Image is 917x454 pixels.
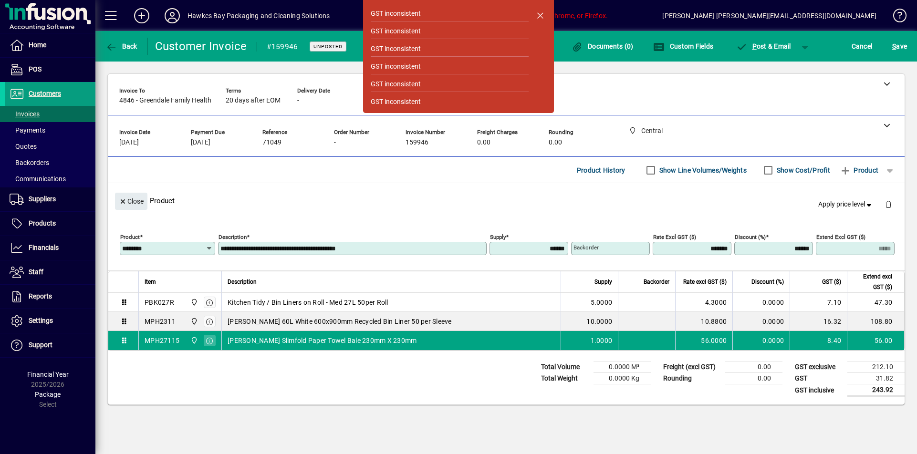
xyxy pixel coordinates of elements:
div: MPH2311 [145,317,176,326]
span: Documents (0) [572,42,634,50]
span: 10.0000 [586,317,612,326]
td: 243.92 [847,384,905,396]
td: 0.00 [725,361,782,373]
td: 0.0000 Kg [594,373,651,384]
span: Financial Year [27,371,69,378]
td: Total Weight [536,373,594,384]
span: 0.00 [477,139,490,146]
span: Extend excl GST ($) [853,271,892,292]
span: Product History [577,163,625,178]
div: GST inconsistent [371,79,421,89]
td: 0.0000 [732,312,790,331]
span: Customers [29,90,61,97]
span: 4846 - Greendale Family Health [119,97,211,104]
span: 1.0000 [591,336,613,345]
a: Suppliers [5,187,95,211]
button: Documents (0) [569,38,636,55]
td: GST [790,373,847,384]
td: 0.0000 M³ [594,361,651,373]
td: Total Volume [536,361,594,373]
div: 56.0000 [681,336,727,345]
td: 0.0000 [732,293,790,312]
mat-label: Product [120,234,140,240]
span: Backorder [644,277,669,287]
div: GST inconsistent [371,97,421,107]
span: S [892,42,896,50]
span: Reports [29,292,52,300]
a: Payments [5,122,95,138]
span: Quotes [10,143,37,150]
span: 0.00 [549,139,562,146]
button: Save [890,38,909,55]
label: Show Cost/Profit [775,165,830,175]
button: Custom Fields [651,38,716,55]
span: Close [119,194,144,209]
span: Rate excl GST ($) [683,277,727,287]
span: Products [29,219,56,227]
span: P [752,42,757,50]
span: [DATE] [191,139,210,146]
span: Backorders [10,159,49,166]
div: #159946 [267,39,298,54]
td: 212.10 [847,361,905,373]
span: Home [29,41,46,49]
td: 31.82 [847,373,905,384]
div: Customer Invoice [155,39,247,54]
span: Unposted [313,43,343,50]
button: Close [115,193,147,210]
span: [PERSON_NAME] 60L White 600x900mm Recycled Bin Liner 50 per Sleeve [228,317,452,326]
td: GST exclusive [790,361,847,373]
td: 16.32 [790,312,847,331]
span: GST ($) [822,277,841,287]
td: Rounding [658,373,725,384]
div: GST inconsistent [371,44,421,54]
mat-label: Description [219,234,247,240]
span: Central [188,297,199,308]
div: [PERSON_NAME] [PERSON_NAME][EMAIL_ADDRESS][DOMAIN_NAME] [662,8,876,23]
mat-label: Extend excl GST ($) [816,234,865,240]
a: Reports [5,285,95,309]
div: PBK027R [145,298,174,307]
span: Communications [10,175,66,183]
a: Home [5,33,95,57]
div: 10.8800 [681,317,727,326]
app-page-header-button: Close [113,196,150,205]
span: - [297,97,299,104]
button: Back [103,38,140,55]
mat-label: Backorder [573,244,599,251]
span: Invoices [10,110,40,118]
a: Invoices [5,106,95,122]
div: MPH27115 [145,336,179,345]
span: Central [188,335,199,346]
a: Communications [5,171,95,187]
span: ave [892,39,907,54]
button: Product [835,162,883,179]
td: 47.30 [847,293,904,312]
td: 56.00 [847,331,904,350]
a: Financials [5,236,95,260]
mat-label: Discount (%) [735,234,766,240]
mat-label: Rate excl GST ($) [653,234,696,240]
button: Add [126,7,157,24]
a: Settings [5,309,95,333]
span: 5.0000 [591,298,613,307]
button: Apply price level [814,196,877,213]
span: Supply [594,277,612,287]
span: Kitchen Tidy / Bin Liners on Roll - Med 27L 50per Roll [228,298,388,307]
td: 7.10 [790,293,847,312]
button: Product History [573,162,629,179]
span: 159946 [406,139,428,146]
div: GST inconsistent [371,26,421,36]
div: Hawkes Bay Packaging and Cleaning Solutions [188,8,330,23]
a: Backorders [5,155,95,171]
td: GST inclusive [790,384,847,396]
span: Discount (%) [751,277,784,287]
span: Description [228,277,257,287]
td: 8.40 [790,331,847,350]
a: POS [5,58,95,82]
span: Staff [29,268,43,276]
span: ost & Email [736,42,791,50]
span: Package [35,391,61,398]
span: POS [29,65,42,73]
a: Products [5,212,95,236]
